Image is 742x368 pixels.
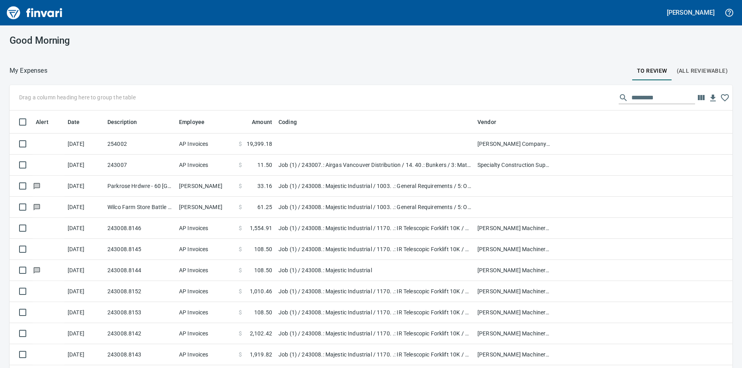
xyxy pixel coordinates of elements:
[64,260,104,281] td: [DATE]
[176,134,236,155] td: AP Invoices
[247,140,272,148] span: 19,399.18
[104,260,176,281] td: 243008.8144
[10,66,47,76] p: My Expenses
[104,239,176,260] td: 243008.8145
[36,117,59,127] span: Alert
[239,287,242,295] span: $
[104,323,176,344] td: 243008.8142
[474,218,554,239] td: [PERSON_NAME] Machinery Co (1-10794)
[64,302,104,323] td: [DATE]
[104,344,176,365] td: 243008.8143
[275,218,474,239] td: Job (1) / 243008.: Majestic Industrial / 1170. .: IR Telescopic Forklift 10K / 5: Other
[64,155,104,176] td: [DATE]
[275,302,474,323] td: Job (1) / 243008.: Majestic Industrial / 1170. .: IR Telescopic Forklift 10K / 5: Other
[474,239,554,260] td: [PERSON_NAME] Machinery Co (1-10794)
[64,176,104,197] td: [DATE]
[474,155,554,176] td: Specialty Construction Supply (1-38823)
[33,204,41,209] span: Has messages
[64,239,104,260] td: [DATE]
[64,281,104,302] td: [DATE]
[104,197,176,218] td: Wilco Farm Store Battle Ground [GEOGRAPHIC_DATA]
[33,183,41,188] span: Has messages
[64,197,104,218] td: [DATE]
[239,266,242,274] span: $
[477,117,506,127] span: Vendor
[107,117,148,127] span: Description
[250,224,272,232] span: 1,554.91
[239,329,242,337] span: $
[239,182,242,190] span: $
[275,239,474,260] td: Job (1) / 243008.: Majestic Industrial / 1170. .: IR Telescopic Forklift 10K / 5: Other
[250,287,272,295] span: 1,010.46
[257,182,272,190] span: 33.16
[275,344,474,365] td: Job (1) / 243008.: Majestic Industrial / 1170. .: IR Telescopic Forklift 10K / 5: Other
[107,117,137,127] span: Description
[474,134,554,155] td: [PERSON_NAME] Company Inc. (1-10431)
[104,302,176,323] td: 243008.8153
[474,323,554,344] td: [PERSON_NAME] Machinery Co (1-10794)
[695,92,707,104] button: Choose columns to display
[64,218,104,239] td: [DATE]
[665,6,717,19] button: [PERSON_NAME]
[677,66,728,76] span: (All Reviewable)
[275,281,474,302] td: Job (1) / 243008.: Majestic Industrial / 1170. .: IR Telescopic Forklift 10K / 5: Other
[239,245,242,253] span: $
[104,134,176,155] td: 254002
[719,92,731,104] button: Click to remember these column choices
[637,66,667,76] span: To Review
[33,267,41,273] span: Has messages
[278,117,297,127] span: Coding
[239,203,242,211] span: $
[179,117,215,127] span: Employee
[707,92,719,104] button: Download table
[68,117,90,127] span: Date
[176,323,236,344] td: AP Invoices
[104,218,176,239] td: 243008.8146
[176,176,236,197] td: [PERSON_NAME]
[104,176,176,197] td: Parkrose Hrdwre - 60 [GEOGRAPHIC_DATA] [GEOGRAPHIC_DATA]
[667,8,715,17] h5: [PERSON_NAME]
[254,245,272,253] span: 108.50
[176,281,236,302] td: AP Invoices
[176,197,236,218] td: [PERSON_NAME]
[176,302,236,323] td: AP Invoices
[19,93,136,101] p: Drag a column heading here to group the table
[176,344,236,365] td: AP Invoices
[104,281,176,302] td: 243008.8152
[278,117,307,127] span: Coding
[275,260,474,281] td: Job (1) / 243008.: Majestic Industrial
[275,197,474,218] td: Job (1) / 243008.: Majestic Industrial / 1003. .: General Requirements / 5: Other
[257,203,272,211] span: 61.25
[250,329,272,337] span: 2,102.42
[239,308,242,316] span: $
[5,3,64,22] img: Finvari
[257,161,272,169] span: 11.50
[10,66,47,76] nav: breadcrumb
[176,218,236,239] td: AP Invoices
[10,35,238,46] h3: Good Morning
[252,117,272,127] span: Amount
[239,351,242,358] span: $
[179,117,204,127] span: Employee
[239,161,242,169] span: $
[64,134,104,155] td: [DATE]
[275,176,474,197] td: Job (1) / 243008.: Majestic Industrial / 1003. .: General Requirements / 5: Other
[474,260,554,281] td: [PERSON_NAME] Machinery Co (1-10794)
[36,117,49,127] span: Alert
[241,117,272,127] span: Amount
[275,323,474,344] td: Job (1) / 243008.: Majestic Industrial / 1170. .: IR Telescopic Forklift 10K / 5: Other
[254,266,272,274] span: 108.50
[474,344,554,365] td: [PERSON_NAME] Machinery Co (1-10794)
[176,155,236,176] td: AP Invoices
[474,281,554,302] td: [PERSON_NAME] Machinery Co (1-10794)
[477,117,496,127] span: Vendor
[176,239,236,260] td: AP Invoices
[239,140,242,148] span: $
[68,117,80,127] span: Date
[474,302,554,323] td: [PERSON_NAME] Machinery Co (1-10794)
[64,323,104,344] td: [DATE]
[239,224,242,232] span: $
[176,260,236,281] td: AP Invoices
[104,155,176,176] td: 243007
